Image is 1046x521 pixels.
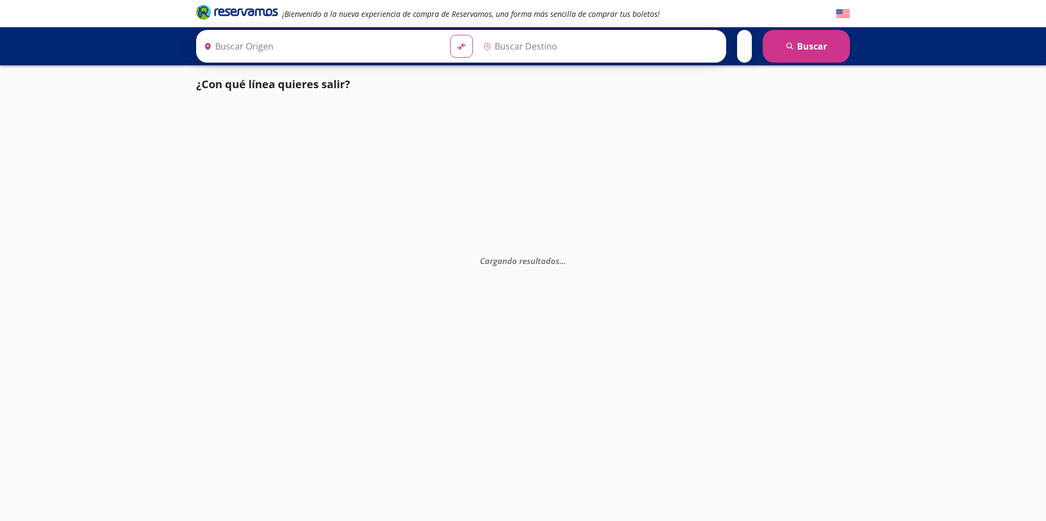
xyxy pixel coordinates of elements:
[196,4,278,23] a: Brand Logo
[564,255,566,266] span: .
[763,30,850,63] button: Buscar
[836,7,850,21] button: English
[479,33,721,60] input: Buscar Destino
[282,9,660,19] em: ¡Bienvenido a la nueva experiencia de compra de Reservamos, una forma más sencilla de comprar tus...
[196,76,350,93] p: ¿Con qué línea quieres salir?
[560,255,562,266] span: .
[196,4,278,20] i: Brand Logo
[199,33,441,60] input: Buscar Origen
[480,255,566,266] em: Cargando resultados
[562,255,564,266] span: .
